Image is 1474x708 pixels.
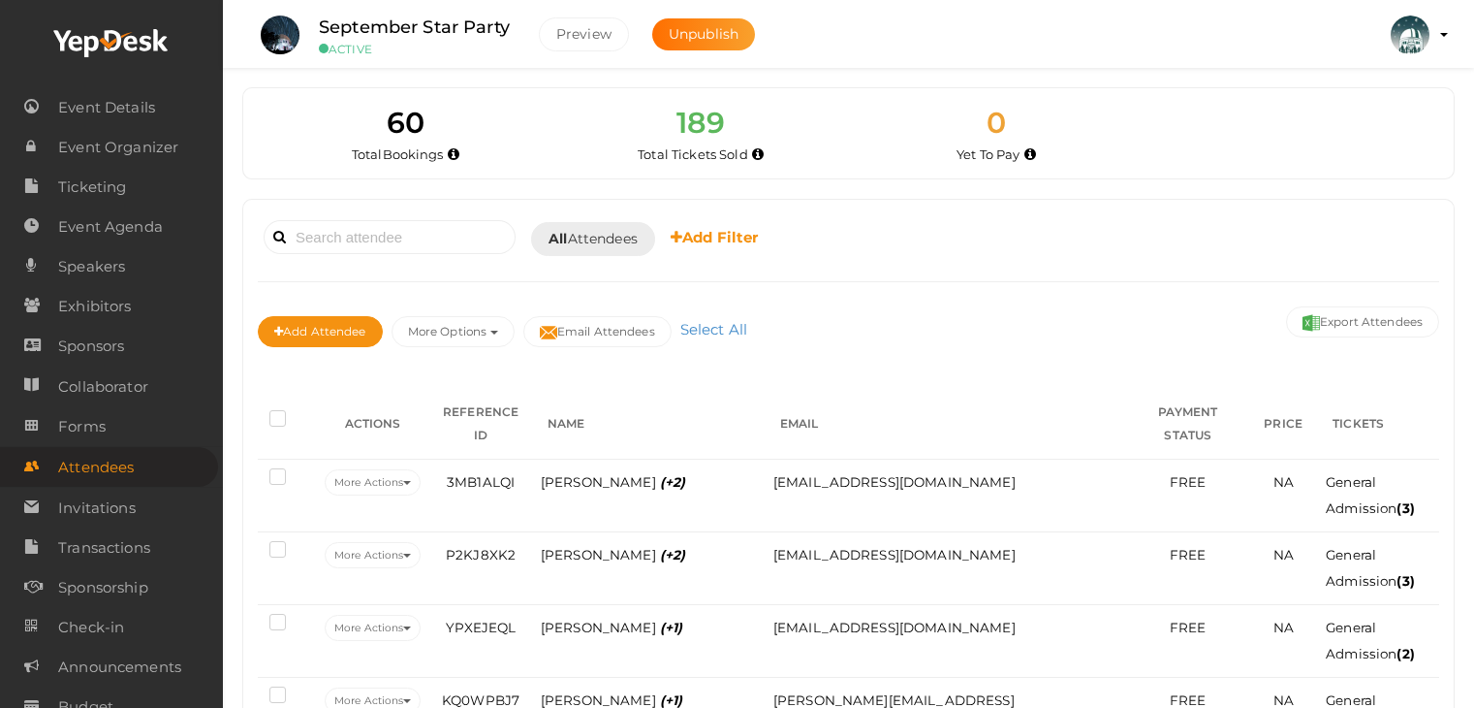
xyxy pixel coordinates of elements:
[58,648,181,687] span: Announcements
[443,404,518,442] span: REFERENCE ID
[383,146,444,162] span: Bookings
[638,146,748,162] span: Total Tickets Sold
[1326,474,1415,516] span: General Admission
[319,14,510,42] label: September Star Party
[1286,306,1439,338] button: Export Attendees
[539,17,629,51] button: Preview
[669,25,738,43] span: Unpublish
[523,316,672,347] button: Email Attendees
[1273,474,1294,490] span: NA
[541,620,683,635] span: [PERSON_NAME]
[448,149,459,160] i: Total number of bookings
[392,316,515,347] button: More Options
[58,287,131,326] span: Exhibitors
[660,547,686,563] i: (+2)
[752,149,764,160] i: Total number of tickets sold
[541,474,686,490] span: [PERSON_NAME]
[1170,547,1207,563] span: FREE
[264,220,516,254] input: Search attendee
[773,547,1016,563] span: [EMAIL_ADDRESS][DOMAIN_NAME]
[541,547,686,563] span: [PERSON_NAME]
[447,474,515,490] span: 3MB1ALQI
[58,489,136,528] span: Invitations
[58,88,155,127] span: Event Details
[1396,573,1414,589] b: (3)
[1396,646,1414,661] b: (2)
[58,568,148,607] span: Sponsorship
[325,615,421,641] button: More Actions
[58,407,106,446] span: Forms
[58,327,124,366] span: Sponsors
[660,474,686,490] i: (+2)
[352,146,444,162] span: Total
[652,18,755,50] button: Unpublish
[1391,16,1429,54] img: KH323LD6_small.jpeg
[319,42,510,56] small: ACTIVE
[446,547,516,563] span: P2KJ8XK2
[671,228,759,246] b: Add Filter
[1245,389,1321,460] th: PRICE
[58,128,178,167] span: Event Organizer
[676,105,725,141] span: 189
[1321,389,1439,460] th: TICKETS
[261,16,299,54] img: 7MAUYWPU_small.jpeg
[442,692,519,708] span: KQ0WPBJ7
[773,620,1016,635] span: [EMAIL_ADDRESS][DOMAIN_NAME]
[1130,389,1245,460] th: PAYMENT STATUS
[541,692,683,708] span: [PERSON_NAME]
[1326,547,1415,589] span: General Admission
[320,389,425,460] th: ACTIONS
[773,474,1016,490] span: [EMAIL_ADDRESS][DOMAIN_NAME]
[1326,620,1415,661] span: General Admission
[1396,500,1414,516] b: (3)
[957,146,1019,162] span: Yet To Pay
[446,620,517,635] span: YPXEJEQL
[387,105,424,141] span: 60
[58,529,150,567] span: Transactions
[536,389,768,460] th: NAME
[58,168,126,207] span: Ticketing
[1273,547,1294,563] span: NA
[58,247,125,286] span: Speakers
[325,542,421,568] button: More Actions
[1273,692,1294,708] span: NA
[987,105,1006,141] span: 0
[58,448,134,487] span: Attendees
[1170,692,1207,708] span: FREE
[1170,474,1207,490] span: FREE
[1273,620,1294,635] span: NA
[1170,620,1207,635] span: FREE
[660,692,683,708] i: (+1)
[1302,314,1320,332] img: excel.svg
[660,620,683,635] i: (+1)
[258,316,383,347] button: Add Attendee
[58,368,148,406] span: Collaborator
[768,389,1131,460] th: EMAIL
[325,469,421,496] button: More Actions
[58,608,124,647] span: Check-in
[540,324,557,341] img: mail-filled.svg
[549,229,638,249] span: Attendees
[58,208,163,246] span: Event Agenda
[549,230,567,247] b: All
[675,320,752,338] a: Select All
